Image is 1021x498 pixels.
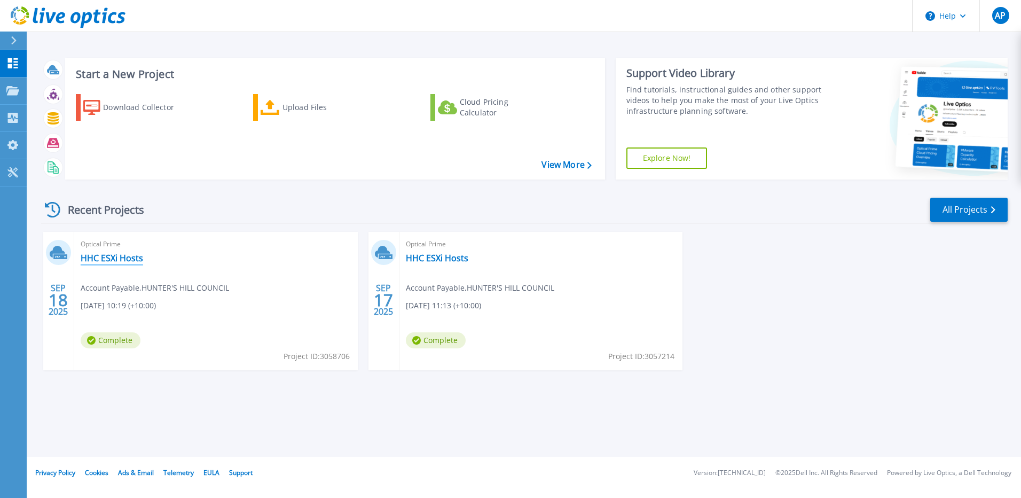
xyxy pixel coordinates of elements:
div: Download Collector [103,97,189,118]
a: EULA [203,468,219,477]
span: AP [995,11,1006,20]
a: All Projects [930,198,1008,222]
span: 18 [49,295,68,305]
span: Optical Prime [81,238,351,250]
a: Cloud Pricing Calculator [430,94,549,121]
div: Cloud Pricing Calculator [460,97,545,118]
div: Upload Files [282,97,368,118]
li: © 2025 Dell Inc. All Rights Reserved [775,470,877,477]
span: Account Payable , HUNTER'S HILL COUNCIL [81,282,229,294]
li: Powered by Live Optics, a Dell Technology [887,470,1011,477]
a: Support [229,468,253,477]
a: Explore Now! [626,147,708,169]
div: SEP 2025 [48,281,68,320]
span: [DATE] 11:13 (+10:00) [406,300,481,312]
span: 17 [374,295,393,305]
span: [DATE] 10:19 (+10:00) [81,300,156,312]
span: Complete [81,332,140,348]
span: Complete [406,332,466,348]
span: Project ID: 3057214 [608,351,674,362]
span: Account Payable , HUNTER'S HILL COUNCIL [406,282,554,294]
a: View More [541,160,591,170]
div: Support Video Library [626,66,826,80]
a: Privacy Policy [35,468,75,477]
a: Telemetry [163,468,194,477]
a: Cookies [85,468,108,477]
span: Project ID: 3058706 [284,351,350,362]
a: Upload Files [253,94,372,121]
a: HHC ESXi Hosts [406,253,468,263]
li: Version: [TECHNICAL_ID] [694,470,766,477]
a: HHC ESXi Hosts [81,253,143,263]
span: Optical Prime [406,238,677,250]
a: Ads & Email [118,468,154,477]
div: Find tutorials, instructional guides and other support videos to help you make the most of your L... [626,84,826,116]
div: Recent Projects [41,197,159,223]
h3: Start a New Project [76,68,591,80]
div: SEP 2025 [373,281,394,320]
a: Download Collector [76,94,195,121]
